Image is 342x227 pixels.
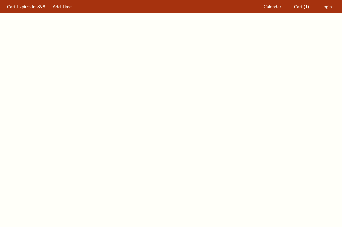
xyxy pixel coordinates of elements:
span: Cart [294,4,303,9]
span: Cart Expires In: [7,4,36,9]
a: Calendar [261,0,285,13]
a: Add Time [50,0,75,13]
span: Login [321,4,332,9]
span: 898 [37,4,45,9]
span: (1) [304,4,309,9]
span: Calendar [264,4,281,9]
a: Login [318,0,335,13]
a: Cart (1) [291,0,312,13]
